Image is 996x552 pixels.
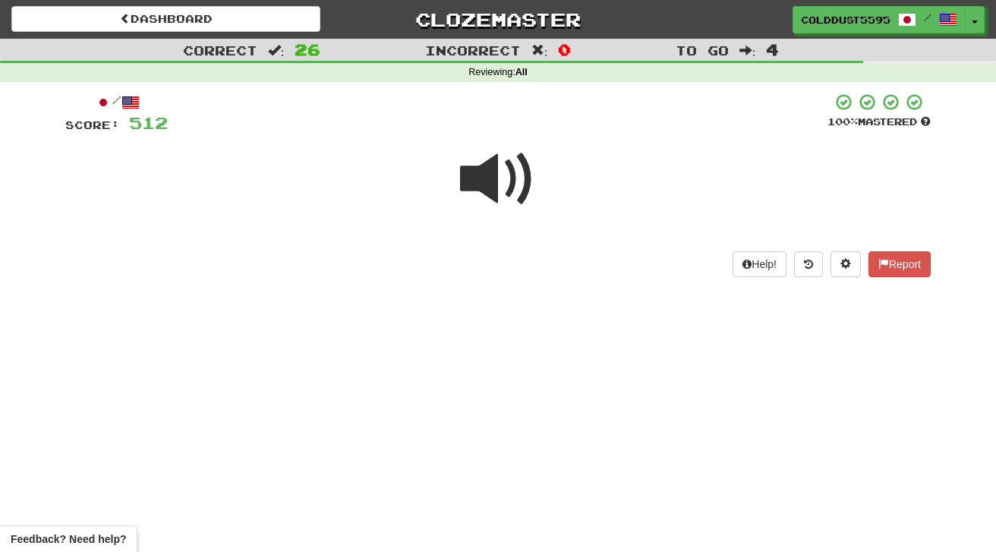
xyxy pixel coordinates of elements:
[868,251,931,277] button: Report
[793,6,966,33] a: ColdDust5595 /
[531,44,548,57] span: :
[676,43,729,58] span: To go
[425,43,521,58] span: Incorrect
[766,40,779,58] span: 4
[558,40,571,58] span: 0
[65,118,120,131] span: Score:
[295,40,320,58] span: 26
[129,113,168,132] span: 512
[827,115,931,129] div: Mastered
[11,531,126,547] span: Open feedback widget
[65,93,168,112] div: /
[515,67,528,77] strong: All
[794,251,823,277] button: Round history (alt+y)
[183,43,257,58] span: Correct
[268,44,285,57] span: :
[11,6,320,32] a: Dashboard
[739,44,756,57] span: :
[924,12,931,23] span: /
[343,6,652,33] a: Clozemaster
[801,13,890,27] span: ColdDust5595
[733,251,786,277] button: Help!
[827,115,858,128] span: 100 %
